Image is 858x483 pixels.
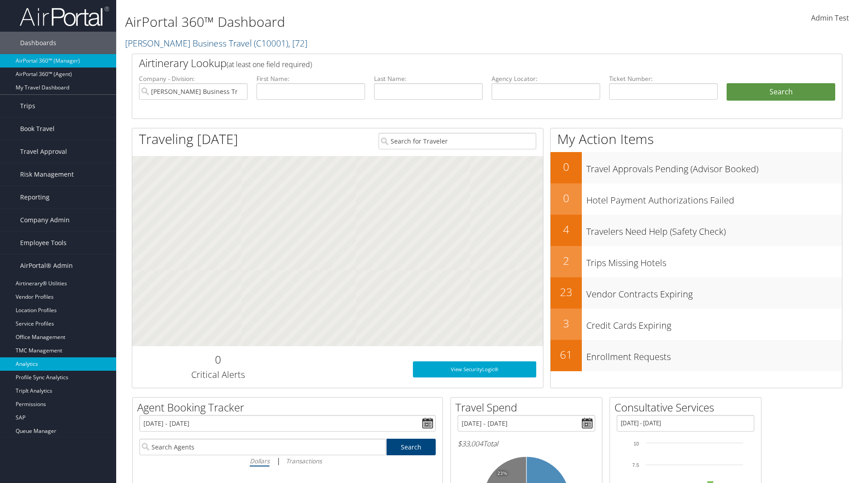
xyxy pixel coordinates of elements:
[20,186,50,208] span: Reporting
[286,457,322,465] i: Transactions
[811,4,849,32] a: Admin Test
[632,462,639,468] tspan: 7.5
[727,83,835,101] button: Search
[586,221,842,238] h3: Travelers Need Help (Safety Check)
[634,441,639,446] tspan: 10
[20,254,73,277] span: AirPortal® Admin
[551,309,842,340] a: 3Credit Cards Expiring
[288,37,307,49] span: , [ 72 ]
[139,74,248,83] label: Company - Division:
[458,439,483,449] span: $33,004
[455,400,602,415] h2: Travel Spend
[139,55,776,71] h2: Airtinerary Lookup
[20,232,67,254] span: Employee Tools
[811,13,849,23] span: Admin Test
[139,130,238,148] h1: Traveling [DATE]
[497,471,507,476] tspan: 23%
[586,315,842,332] h3: Credit Cards Expiring
[20,118,55,140] span: Book Travel
[125,37,307,49] a: [PERSON_NAME] Business Travel
[254,37,288,49] span: ( C10001 )
[609,74,718,83] label: Ticket Number:
[551,215,842,246] a: 4Travelers Need Help (Safety Check)
[551,191,582,206] h2: 0
[458,439,595,449] h6: Total
[551,130,842,148] h1: My Action Items
[374,74,483,83] label: Last Name:
[139,439,386,455] input: Search Agents
[20,163,74,186] span: Risk Management
[20,95,35,117] span: Trips
[139,352,297,367] h2: 0
[387,439,436,455] a: Search
[614,400,761,415] h2: Consultative Services
[551,222,582,237] h2: 4
[139,455,436,466] div: |
[586,252,842,269] h3: Trips Missing Hotels
[586,158,842,175] h3: Travel Approvals Pending (Advisor Booked)
[125,13,608,31] h1: AirPortal 360™ Dashboard
[20,6,109,27] img: airportal-logo.png
[250,457,269,465] i: Dollars
[379,133,536,149] input: Search for Traveler
[492,74,600,83] label: Agency Locator:
[257,74,365,83] label: First Name:
[20,209,70,231] span: Company Admin
[551,347,582,362] h2: 61
[551,183,842,215] a: 0Hotel Payment Authorizations Failed
[586,190,842,207] h3: Hotel Payment Authorizations Failed
[139,369,297,381] h3: Critical Alerts
[551,284,582,300] h2: 23
[551,253,582,268] h2: 2
[551,246,842,277] a: 2Trips Missing Hotels
[586,284,842,301] h3: Vendor Contracts Expiring
[551,152,842,183] a: 0Travel Approvals Pending (Advisor Booked)
[551,340,842,371] a: 61Enrollment Requests
[551,277,842,309] a: 23Vendor Contracts Expiring
[413,361,536,377] a: View SecurityLogic®
[227,59,312,69] span: (at least one field required)
[137,400,442,415] h2: Agent Booking Tracker
[551,159,582,174] h2: 0
[20,140,67,163] span: Travel Approval
[551,316,582,331] h2: 3
[586,346,842,363] h3: Enrollment Requests
[20,32,56,54] span: Dashboards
